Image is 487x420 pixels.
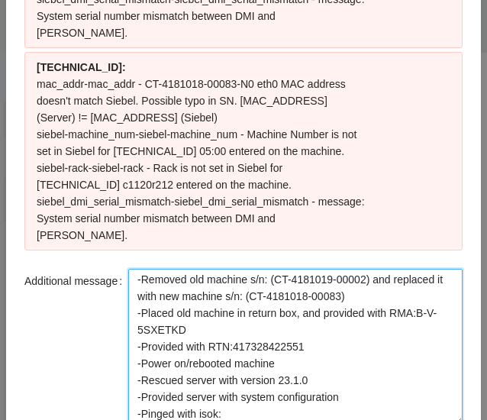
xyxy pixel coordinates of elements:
span: [TECHNICAL_ID] : [37,61,126,73]
span: Additional message [24,273,118,289]
span: siebel_dmi_serial_mismatch - message: System serial number mismatch between DMI and [PERSON_NAME]. [37,195,365,241]
span: siebel-machine_num - [37,128,139,141]
span: mac_addr - [37,78,88,90]
span: mac_addr - CT-4181018-00083-N0 eth0 MAC address doesn't match Siebel. Possible typo in SN. [MAC_A... [37,78,346,124]
span: siebel_dmi_serial_mismatch - [37,195,175,208]
span: siebel-machine_num - Machine Number is not set in Siebel for [TECHNICAL_ID] 05:00 entered on the ... [37,128,356,157]
span: siebel-rack - Rack is not set in Siebel for [TECHNICAL_ID] c1120r212 entered on the machine. [37,162,292,191]
span: siebel-rack - [37,162,92,174]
